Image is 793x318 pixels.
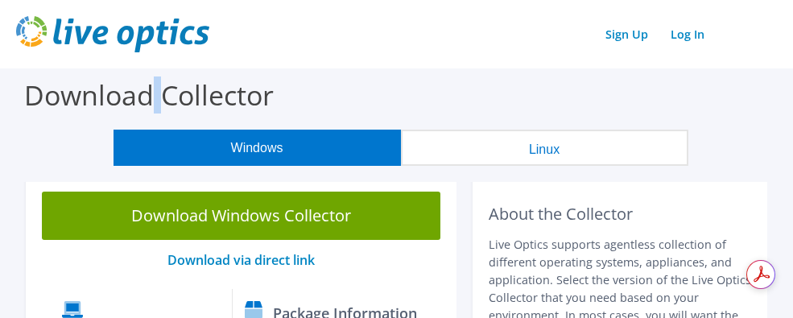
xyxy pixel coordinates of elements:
[401,130,688,166] button: Linux
[167,251,315,269] a: Download via direct link
[16,16,209,52] img: live_optics_svg.svg
[24,76,274,114] label: Download Collector
[42,192,440,240] a: Download Windows Collector
[663,23,712,46] a: Log In
[489,204,751,224] h2: About the Collector
[597,23,656,46] a: Sign Up
[114,130,401,166] button: Windows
